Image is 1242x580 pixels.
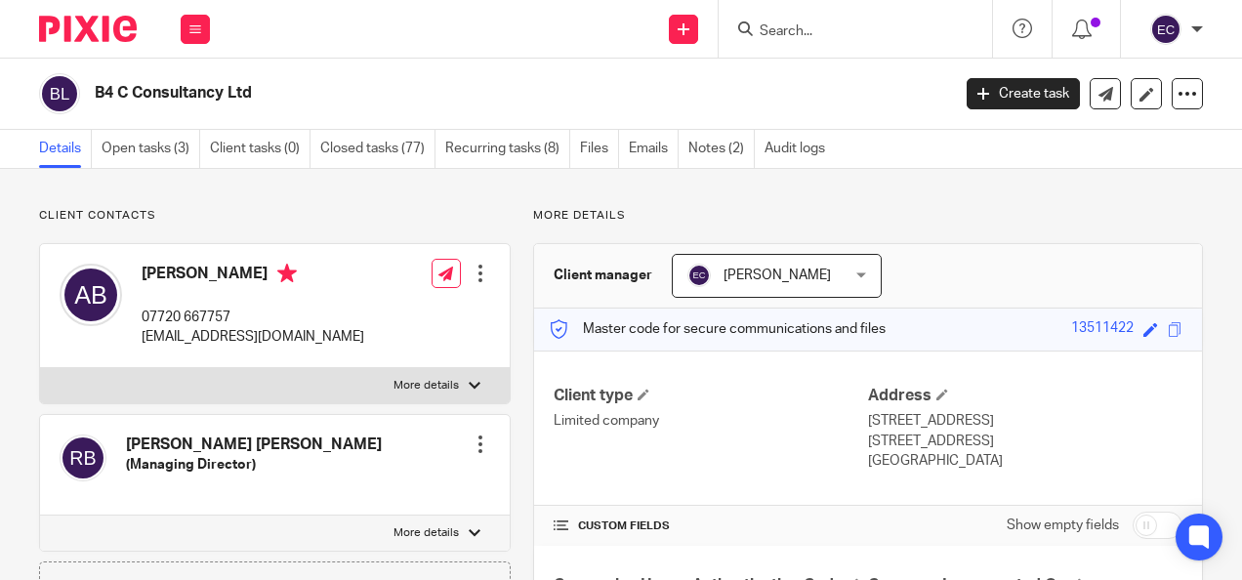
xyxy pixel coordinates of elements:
h3: Client manager [554,266,652,285]
a: Audit logs [765,130,835,168]
p: More details [393,378,459,394]
img: Pixie [39,16,137,42]
p: More details [393,525,459,541]
h5: (Managing Director) [126,455,382,475]
h4: Client type [554,386,868,406]
a: Emails [629,130,679,168]
a: Closed tasks (77) [320,130,435,168]
a: Open tasks (3) [102,130,200,168]
p: 07720 667757 [142,308,364,327]
label: Show empty fields [1007,516,1119,535]
p: More details [533,208,1203,224]
h4: [PERSON_NAME] [PERSON_NAME] [126,435,382,455]
span: [PERSON_NAME] [724,269,831,282]
a: Create task [967,78,1080,109]
p: [STREET_ADDRESS] [868,411,1182,431]
a: Files [580,130,619,168]
a: Notes (2) [688,130,755,168]
p: [EMAIL_ADDRESS][DOMAIN_NAME] [142,327,364,347]
input: Search [758,23,933,41]
p: Limited company [554,411,868,431]
img: svg%3E [60,264,122,326]
p: Client contacts [39,208,511,224]
p: [GEOGRAPHIC_DATA] [868,451,1182,471]
p: Master code for secure communications and files [549,319,886,339]
p: [STREET_ADDRESS] [868,432,1182,451]
h2: B4 C Consultancy Ltd [95,83,768,104]
a: Details [39,130,92,168]
img: svg%3E [687,264,711,287]
img: svg%3E [1150,14,1181,45]
img: svg%3E [60,435,106,481]
h4: CUSTOM FIELDS [554,518,868,534]
a: Recurring tasks (8) [445,130,570,168]
i: Primary [277,264,297,283]
img: svg%3E [39,73,80,114]
h4: [PERSON_NAME] [142,264,364,288]
a: Client tasks (0) [210,130,310,168]
div: 13511422 [1071,318,1134,341]
h4: Address [868,386,1182,406]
